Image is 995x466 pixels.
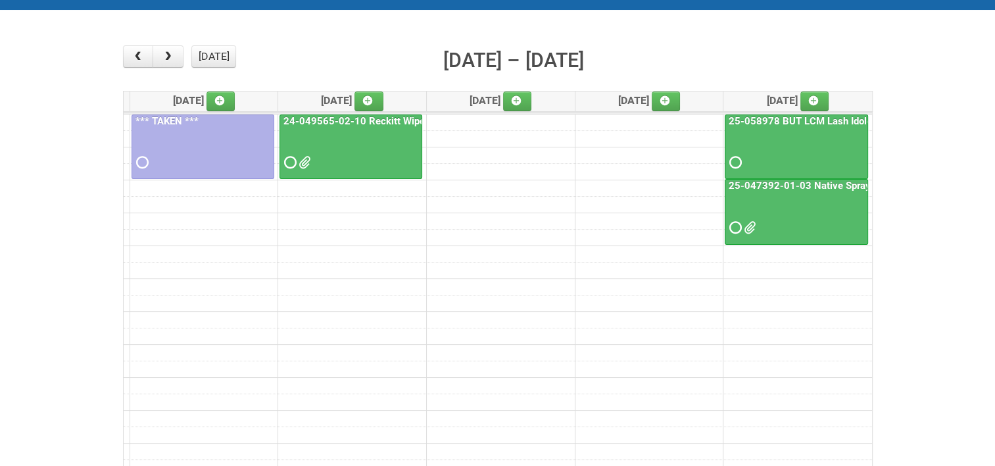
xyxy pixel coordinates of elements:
[726,180,947,192] a: 25-047392-01-03 Native Spray Rapid Response
[725,115,868,180] a: 25-058978 BUT LCM Lash Idole US / Retest
[173,94,235,107] span: [DATE]
[191,45,236,68] button: [DATE]
[729,223,739,232] span: Requested
[800,91,829,111] a: Add an event
[729,158,739,167] span: Requested
[443,45,584,76] h2: [DATE] – [DATE]
[354,91,383,111] a: Add an event
[726,115,928,127] a: 25-058978 BUT LCM Lash Idole US / Retest
[503,91,532,111] a: Add an event
[767,94,829,107] span: [DATE]
[206,91,235,111] a: Add an event
[284,158,293,167] span: Requested
[470,94,532,107] span: [DATE]
[725,179,868,244] a: 25-047392-01-03 Native Spray Rapid Response
[744,223,753,232] span: 25-047392-01-03 - MDN.xlsx 25-047392-01-03 JNF.DOC
[281,115,507,127] a: 24-049565-02-10 Reckitt Wipes HUT Stages 1-3
[136,158,145,167] span: Requested
[618,94,681,107] span: [DATE]
[321,94,383,107] span: [DATE]
[299,158,308,167] span: 24-049565-02-10 - MDN 2.xlsx 24-049565-02-10 - JNF.DOC 24-049565-02-10 - MDN.xlsx
[279,115,422,180] a: 24-049565-02-10 Reckitt Wipes HUT Stages 1-3
[652,91,681,111] a: Add an event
